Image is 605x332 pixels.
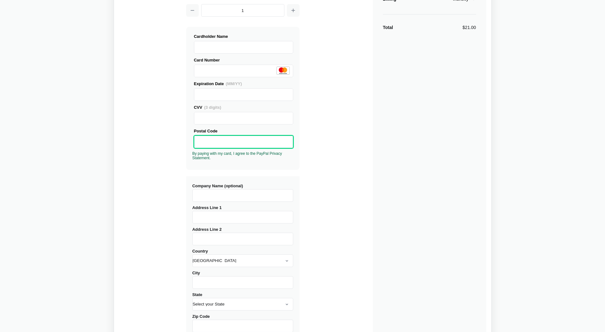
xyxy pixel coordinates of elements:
[194,128,293,134] div: Postal Code
[194,57,293,63] div: Card Number
[201,4,284,17] input: 1
[194,104,293,111] div: CVV
[192,189,293,202] input: Company Name (optional)
[194,80,293,87] div: Expiration Date
[192,205,293,224] label: Address Line 1
[192,183,293,202] label: Company Name (optional)
[197,112,290,124] iframe: Secure Credit Card Frame - CVV
[192,271,293,289] label: City
[192,233,293,245] input: Address Line 2
[197,65,290,77] iframe: Secure Credit Card Frame - Credit Card Number
[192,254,293,267] select: Country
[192,227,293,245] label: Address Line 2
[192,249,293,267] label: Country
[192,292,293,311] label: State
[226,81,242,86] span: (MM/YY)
[197,89,290,101] iframe: Secure Credit Card Frame - Expiration Date
[197,136,290,148] iframe: Secure Credit Card Frame - Postal Code
[204,105,221,110] span: (3 digits)
[194,33,293,40] div: Cardholder Name
[463,24,476,31] div: $21.00
[197,41,290,53] iframe: Secure Credit Card Frame - Cardholder Name
[192,298,293,311] select: State
[383,25,393,30] strong: Total
[192,211,293,224] input: Address Line 1
[192,276,293,289] input: City
[192,151,282,160] a: By paying with my card, I agree to the PayPal Privacy Statement.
